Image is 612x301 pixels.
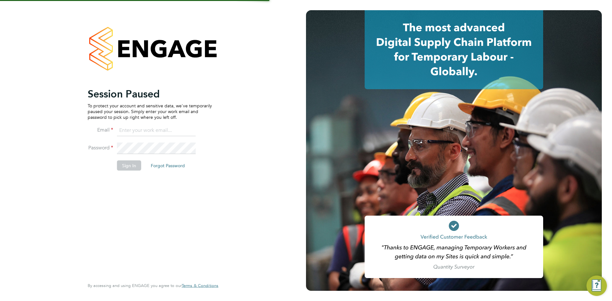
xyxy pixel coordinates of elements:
p: To protect your account and sensitive data, we've temporarily paused your session. Simply enter y... [88,103,212,120]
button: Engage Resource Center [586,276,607,296]
h2: Session Paused [88,87,212,100]
label: Email [88,126,113,133]
button: Sign In [117,160,141,170]
a: Terms & Conditions [182,283,218,288]
span: By accessing and using ENGAGE you agree to our [88,283,218,288]
button: Forgot Password [146,160,190,170]
label: Password [88,144,113,151]
input: Enter your work email... [117,125,196,136]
